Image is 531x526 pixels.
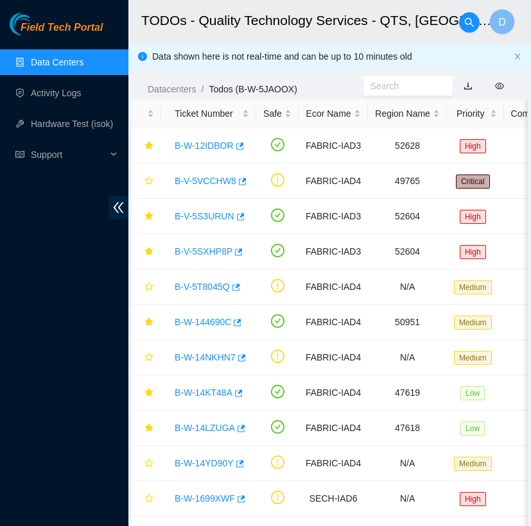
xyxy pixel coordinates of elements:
[495,81,504,90] span: eye
[175,246,232,257] a: B-V-5SXHP8P
[368,446,447,481] td: N/A
[148,84,196,94] a: Datacenters
[144,353,153,363] span: star
[15,150,24,159] span: read
[271,314,284,328] span: check-circle
[139,453,154,473] button: star
[144,282,153,293] span: star
[271,385,284,398] span: check-circle
[299,340,368,375] td: FABRIC-IAD4
[271,244,284,257] span: check-circle
[139,347,154,368] button: star
[271,208,284,222] span: check-circle
[460,386,485,400] span: Low
[460,17,479,28] span: search
[175,211,234,221] a: B-V-5S3URUN
[139,135,154,156] button: star
[139,206,154,226] button: star
[144,247,153,257] span: star
[514,53,521,61] button: close
[209,84,297,94] a: Todos (B-W-5JAOOX)
[139,488,154,509] button: star
[175,317,231,327] a: B-W-144690C
[299,411,368,446] td: FABRIC-IAD4
[144,141,153,151] span: star
[271,279,284,293] span: exclamation-circle
[144,318,153,328] span: star
[460,210,486,224] span: High
[454,316,492,330] span: Medium
[489,9,515,35] button: D
[454,351,492,365] span: Medium
[271,455,284,469] span: exclamation-circle
[299,199,368,234] td: FABRIC-IAD3
[175,493,235,504] a: B-W-1699XWF
[459,12,480,33] button: search
[144,212,153,222] span: star
[460,139,486,153] span: High
[139,276,154,297] button: star
[175,458,234,468] a: B-W-14YD90Y
[31,57,83,67] a: Data Centers
[201,84,204,94] span: /
[498,14,506,30] span: D
[31,119,113,129] a: Hardware Test (isok)
[299,305,368,340] td: FABRIC-IAD4
[299,481,368,516] td: SECH-IAD6
[460,421,485,436] span: Low
[454,457,492,471] span: Medium
[368,375,447,411] td: 47619
[299,375,368,411] td: FABRIC-IAD4
[271,173,284,187] span: exclamation-circle
[368,305,447,340] td: 50951
[144,494,153,504] span: star
[139,171,154,191] button: star
[464,81,473,91] a: download
[144,459,153,469] span: star
[299,446,368,481] td: FABRIC-IAD4
[299,234,368,269] td: FABRIC-IAD3
[144,423,153,434] span: star
[144,388,153,398] span: star
[139,418,154,438] button: star
[109,196,128,219] span: double-left
[139,382,154,403] button: star
[175,282,230,292] a: B-V-5T8045Q
[370,79,435,93] input: Search
[175,140,234,151] a: B-W-12IDBOR
[368,411,447,446] td: 47618
[144,176,153,187] span: star
[460,492,486,506] span: High
[456,174,490,189] span: Critical
[514,53,521,60] span: close
[31,142,107,167] span: Support
[299,128,368,164] td: FABRIC-IAD3
[299,269,368,305] td: FABRIC-IAD4
[175,387,232,398] a: B-W-14KT48A
[21,22,103,34] span: Field Tech Portal
[454,280,492,294] span: Medium
[271,491,284,504] span: exclamation-circle
[271,138,284,151] span: check-circle
[368,164,447,199] td: 49765
[368,199,447,234] td: 52604
[271,350,284,363] span: exclamation-circle
[31,88,82,98] a: Activity Logs
[368,481,447,516] td: N/A
[299,164,368,199] td: FABRIC-IAD4
[10,13,65,35] img: Akamai Technologies
[454,76,482,96] button: download
[368,269,447,305] td: N/A
[271,420,284,434] span: check-circle
[175,176,236,186] a: B-V-5VCCHW8
[139,241,154,262] button: star
[175,423,235,433] a: B-W-14LZUGA
[368,340,447,375] td: N/A
[175,352,236,362] a: B-W-14NKHN7
[460,245,486,259] span: High
[139,312,154,332] button: star
[368,234,447,269] td: 52604
[368,128,447,164] td: 52628
[10,23,103,40] a: Akamai TechnologiesField Tech Portal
